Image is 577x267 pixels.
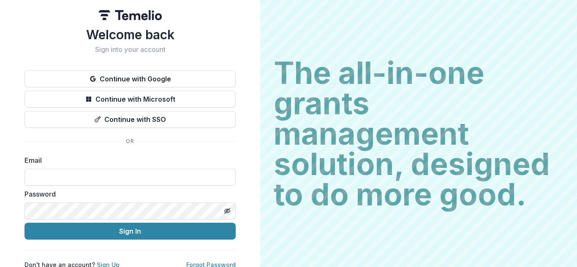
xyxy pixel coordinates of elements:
[220,204,234,218] button: Toggle password visibility
[24,189,231,199] label: Password
[24,70,236,87] button: Continue with Google
[24,223,236,240] button: Sign In
[24,155,231,165] label: Email
[24,27,236,42] h1: Welcome back
[98,10,162,20] img: Temelio
[24,111,236,128] button: Continue with SSO
[24,46,236,54] h2: Sign into your account
[24,91,236,108] button: Continue with Microsoft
